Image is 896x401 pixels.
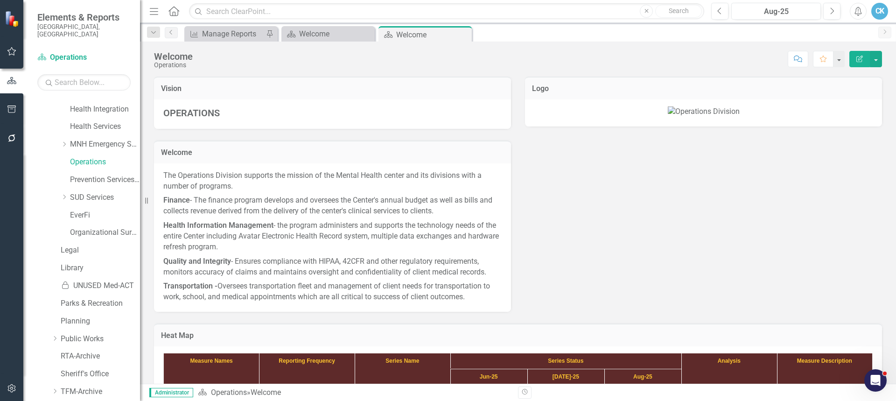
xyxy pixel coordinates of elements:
div: Welcome [396,29,469,41]
a: MNH Emergency Services [70,139,140,150]
a: SUD Services [70,192,140,203]
a: EverFi [70,210,140,221]
input: Search ClearPoint... [189,3,704,20]
button: Aug-25 [731,3,821,20]
a: Welcome [284,28,372,40]
img: ClearPoint Strategy [5,11,21,27]
a: Prevention Services & Communications [70,175,140,185]
a: Operations [70,157,140,168]
strong: Quality and Integrity [163,257,231,266]
a: Health Integration [70,104,140,115]
a: Public Works [61,334,140,345]
h3: Logo [532,84,875,93]
div: Welcome [251,388,281,397]
p: - Ensures compliance with HIPAA, 42CFR and other regulatory requirements, monitors accuracy of cl... [163,254,502,280]
span: Elements & Reports [37,12,131,23]
p: The Operations Division supports the mission of the Mental Health center and its divisions with a... [163,170,502,194]
h3: Vision [161,84,504,93]
strong: Transportation - [163,281,217,290]
h3: Welcome [161,148,504,157]
a: RTA-Archive [61,351,140,362]
a: Planning [61,316,140,327]
h3: Heat Map [161,331,875,340]
p: Oversees transportation fleet and management of client needs for transportation to work, school, ... [163,279,502,303]
span: Search [669,7,689,14]
img: Operations Division [668,106,740,117]
a: Legal [61,245,140,256]
div: Welcome [154,51,193,62]
p: - the program administers and supports the technology needs of the entire Center including Avatar... [163,218,502,254]
div: Welcome [299,28,372,40]
span: OPERATIONS [163,107,220,119]
iframe: Intercom live chat [864,369,887,392]
a: TFM-Archive [61,387,140,397]
a: Organizational Survey [70,227,140,238]
p: - The finance program develops and oversees the Center's annual budget as well as bills and colle... [163,193,502,218]
small: [GEOGRAPHIC_DATA], [GEOGRAPHIC_DATA] [37,23,131,38]
a: Parks & Recreation [61,298,140,309]
input: Search Below... [37,74,131,91]
a: Library [61,263,140,274]
a: Health Services [70,121,140,132]
strong: Finance [163,196,190,204]
button: Search [655,5,702,18]
a: Operations [211,388,247,397]
div: Manage Reports [202,28,264,40]
a: UNUSED Med-ACT [61,281,140,291]
div: Operations [154,62,193,69]
div: Aug-25 [735,6,818,17]
button: CK [871,3,888,20]
span: Administrator [149,388,193,397]
a: Operations [37,52,131,63]
div: » [198,387,511,398]
a: Sheriff's Office [61,369,140,380]
a: Manage Reports [187,28,264,40]
strong: Health Information Management [163,221,273,230]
